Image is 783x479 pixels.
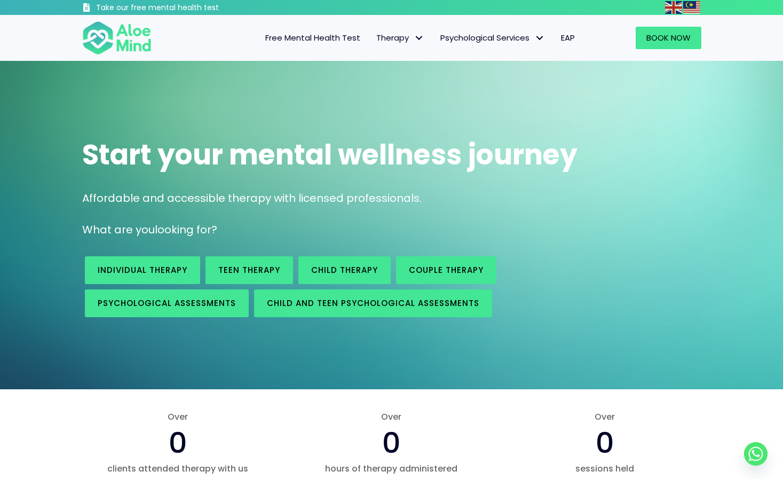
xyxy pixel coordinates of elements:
span: sessions held [509,462,701,475]
a: Psychological assessments [85,289,249,317]
span: looking for? [155,222,217,237]
a: Teen Therapy [205,256,293,284]
span: Over [295,411,487,423]
span: Book Now [646,32,691,43]
a: Whatsapp [744,442,768,466]
a: Child Therapy [298,256,391,284]
span: What are you [82,222,155,237]
a: Malay [683,1,701,13]
img: ms [683,1,700,14]
a: Child and Teen Psychological assessments [254,289,492,317]
a: Couple therapy [396,256,496,284]
a: TherapyTherapy: submenu [368,27,432,49]
span: Psychological Services [440,32,545,43]
span: Child and Teen Psychological assessments [267,297,479,309]
img: Aloe mind Logo [82,20,152,56]
span: hours of therapy administered [295,462,487,475]
a: Psychological ServicesPsychological Services: submenu [432,27,553,49]
a: Book Now [636,27,701,49]
p: Affordable and accessible therapy with licensed professionals. [82,191,701,206]
span: Individual therapy [98,264,187,276]
span: 0 [169,422,187,463]
span: Couple therapy [409,264,484,276]
span: EAP [561,32,575,43]
span: Free Mental Health Test [265,32,360,43]
h3: Take our free mental health test [96,3,276,13]
span: Child Therapy [311,264,378,276]
span: 0 [596,422,614,463]
nav: Menu [165,27,583,49]
img: en [665,1,682,14]
a: Take our free mental health test [82,3,276,15]
span: Psychological Services: submenu [532,30,548,46]
a: EAP [553,27,583,49]
span: Psychological assessments [98,297,236,309]
span: Over [509,411,701,423]
span: Over [82,411,274,423]
a: Free Mental Health Test [257,27,368,49]
span: Teen Therapy [218,264,280,276]
span: Start your mental wellness journey [82,135,578,174]
span: Therapy [376,32,424,43]
span: Therapy: submenu [412,30,427,46]
span: 0 [382,422,401,463]
span: clients attended therapy with us [82,462,274,475]
a: Individual therapy [85,256,200,284]
a: English [665,1,683,13]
